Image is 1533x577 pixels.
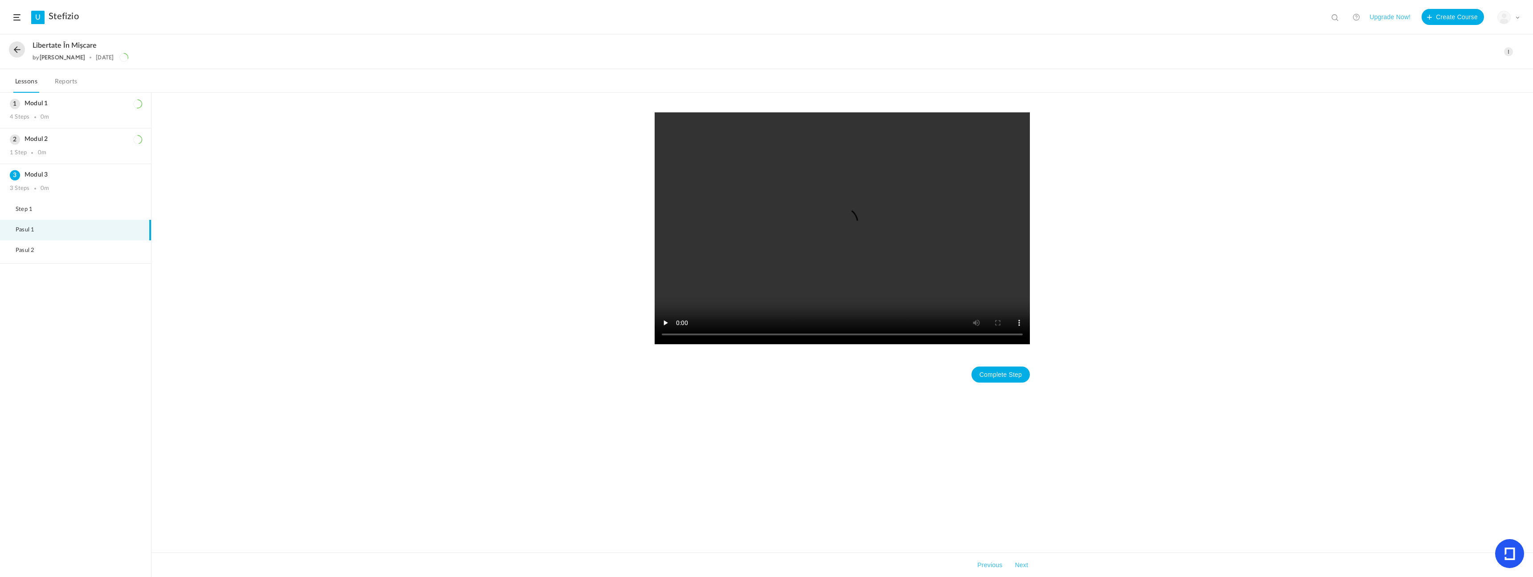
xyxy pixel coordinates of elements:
[16,247,45,254] span: Pasul 2
[31,11,45,24] a: U
[53,76,79,93] a: Reports
[10,171,141,179] h3: Modul 3
[971,367,1030,383] button: Complete Step
[10,100,141,107] h3: Modul 1
[96,54,114,61] div: [DATE]
[976,560,1004,570] button: Previous
[41,114,49,121] div: 0m
[10,114,29,121] div: 4 Steps
[16,206,44,213] span: Step 1
[33,41,97,50] span: Libertate în mișcare
[33,54,85,61] div: by
[13,76,39,93] a: Lessons
[1498,11,1510,24] img: user-image.png
[40,54,86,61] a: [PERSON_NAME]
[1422,9,1484,25] button: Create Course
[10,136,141,143] h3: Modul 2
[1369,9,1410,25] button: Upgrade Now!
[10,149,27,157] div: 1 Step
[49,11,79,22] a: Stefizio
[1013,560,1030,570] button: Next
[41,185,49,192] div: 0m
[16,227,45,234] span: Pasul 1
[38,149,46,157] div: 0m
[10,185,29,192] div: 3 Steps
